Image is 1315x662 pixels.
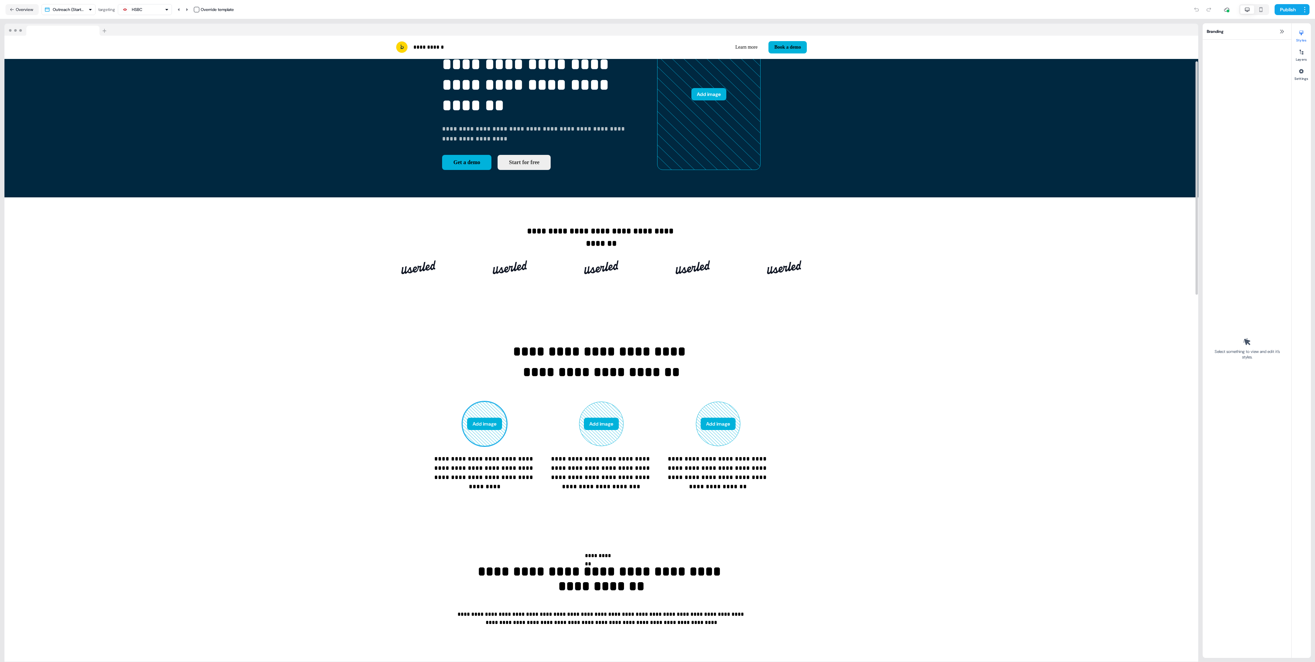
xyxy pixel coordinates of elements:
[1212,349,1282,360] div: Select something to view and edit it’s styles.
[53,6,86,13] div: Outreach (Starter)
[4,24,110,36] img: Browser topbar
[493,254,527,281] img: Image
[5,4,39,15] button: Overview
[691,88,726,100] button: Add image
[1203,23,1291,40] div: Branding
[701,418,736,430] button: Add image
[118,4,172,15] button: HSBC
[676,254,710,281] img: Image
[498,155,551,170] button: Start for free
[442,155,638,170] div: Get a demoStart for free
[657,19,761,170] div: Add image
[462,402,507,446] div: Add image
[396,248,807,286] div: ImageImageImageImageImage
[768,41,807,53] button: Book a demo
[442,155,491,170] button: Get a demo
[1275,4,1300,15] button: Publish
[98,6,115,13] div: targeting
[201,6,234,13] div: Override template
[767,254,801,281] img: Image
[579,402,624,446] div: Add image
[696,402,740,446] div: Add image
[730,41,763,53] button: Learn more
[604,41,807,53] div: Learn moreBook a demo
[401,254,436,281] img: Image
[467,418,502,430] button: Add image
[584,254,618,281] img: Image
[1292,47,1311,62] button: Layers
[1292,66,1311,81] button: Settings
[584,418,619,430] button: Add image
[132,6,142,13] div: HSBC
[1292,27,1311,42] button: Styles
